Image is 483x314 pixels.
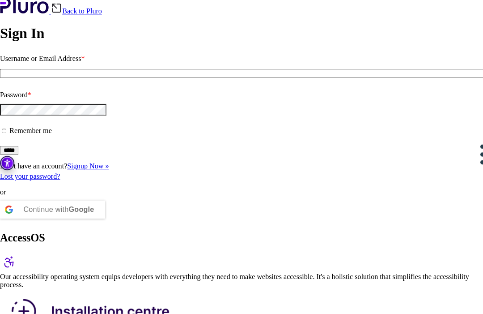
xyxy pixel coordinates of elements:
b: Google [68,206,93,214]
div: Continue with [23,202,93,219]
input: Remember me [2,130,6,135]
img: Back icon [51,5,62,16]
a: Back to Pluro [51,10,101,17]
a: Signup Now » [67,163,108,171]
